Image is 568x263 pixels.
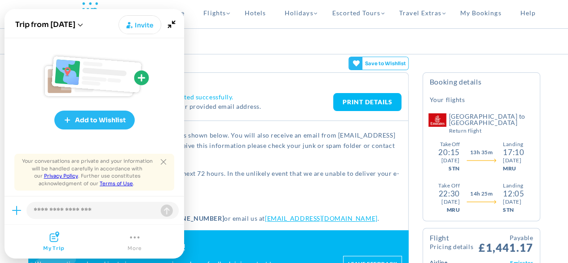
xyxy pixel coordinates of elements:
[503,206,524,214] div: STN
[438,182,460,190] div: Take Off
[35,213,402,223] p: For any further assistance please call us on or email us at .
[35,168,402,189] p: You should expect to receive your e-ticket in the next 72 hours. In the unlikely event that we ar...
[449,128,533,134] small: Return Flight
[446,206,459,214] div: MRU
[35,130,402,161] p: Your booking has been created and the itinerary is shown below. You will also receive an email fr...
[441,198,459,206] div: [DATE]
[165,214,224,222] strong: [PHONE_NUMBER]
[479,233,533,242] small: Payable
[58,101,334,111] p: A confirmation email has been sent to your provided email address.
[438,190,459,198] div: 22:30
[502,156,524,165] div: [DATE]
[333,93,401,111] a: PRINT DETAILS
[440,140,459,148] div: Take Off
[502,140,524,148] div: Landing
[502,148,524,156] div: 17:10
[429,244,473,250] small: Pricing Details
[503,182,524,190] div: Landing
[58,93,334,101] h4: Thank You. Your booking has been completed successfully.
[429,234,473,250] h4: Flight
[441,156,459,165] div: [DATE]
[470,148,492,156] span: 13h 35m
[429,95,465,104] h5: Your Flights
[428,113,446,127] img: Emirates
[35,77,402,86] h2: Booking Confirmation
[438,148,459,156] div: 20:15
[449,113,533,134] h5: [GEOGRAPHIC_DATA] to [GEOGRAPHIC_DATA]
[503,198,524,206] div: [DATE]
[449,165,459,173] div: STN
[470,190,492,198] span: 14h 25m
[479,233,533,253] span: £1,441.17
[502,165,524,173] div: MRU
[4,9,184,259] gamitee-draggable-frame: Joyned Window
[35,241,335,253] h2: Please share your experience with us!
[348,57,409,70] gamitee-button: Get your friends' opinions
[429,77,533,93] h4: Booking Details
[503,190,524,198] div: 12:05
[265,214,378,222] a: [EMAIL_ADDRESS][DOMAIN_NAME]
